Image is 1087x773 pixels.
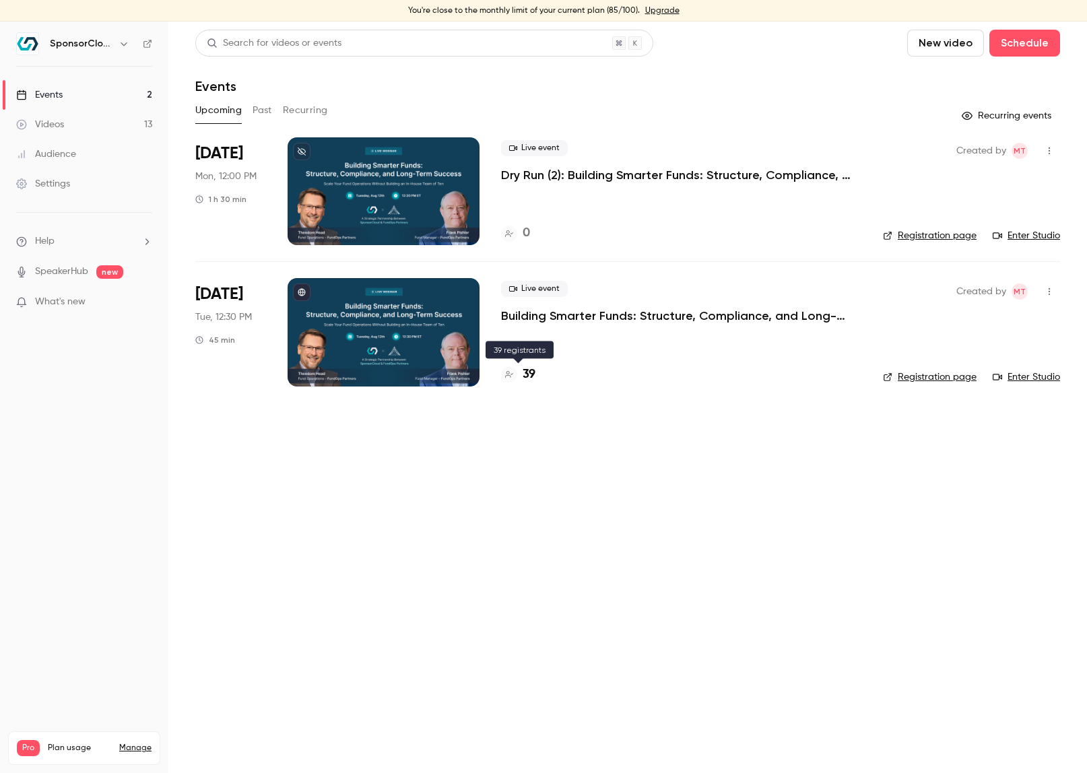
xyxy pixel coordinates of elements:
div: Settings [16,177,70,191]
button: Schedule [989,30,1060,57]
span: MT [1014,283,1026,300]
a: 0 [501,224,530,242]
span: What's new [35,295,86,309]
a: SpeakerHub [35,265,88,279]
a: Manage [119,743,152,753]
iframe: Noticeable Trigger [136,296,152,308]
img: SponsorCloud [17,33,38,55]
a: Enter Studio [993,370,1060,384]
span: Plan usage [48,743,111,753]
span: Pro [17,740,40,756]
span: Tue, 12:30 PM [195,310,252,324]
p: Videos [17,756,42,768]
button: Upcoming [195,100,242,121]
span: 13 [129,758,136,766]
div: Videos [16,118,64,131]
div: Aug 12 Tue, 10:00 PM (Asia/Calcutta) [195,278,266,386]
a: 39 [501,366,535,384]
button: Past [253,100,272,121]
a: Upgrade [645,5,680,16]
span: [DATE] [195,143,243,164]
h4: 39 [523,366,535,384]
span: [DATE] [195,283,243,305]
div: 1 h 30 min [195,194,246,205]
span: Help [35,234,55,248]
span: Marketing Team [1012,143,1028,159]
button: New video [907,30,984,57]
div: Events [16,88,63,102]
a: Registration page [883,370,977,384]
h1: Events [195,78,236,94]
span: Marketing Team [1012,283,1028,300]
a: Registration page [883,229,977,242]
span: Live event [501,281,568,297]
a: Dry Run (2): Building Smarter Funds: Structure, Compliance, and Long-Term Success [501,167,861,183]
li: help-dropdown-opener [16,234,152,248]
a: Building Smarter Funds: Structure, Compliance, and Long-Term Success [501,308,861,324]
span: new [96,265,123,279]
button: Recurring events [956,105,1060,127]
h4: 0 [523,224,530,242]
span: Created by [956,143,1006,159]
h6: SponsorCloud [50,37,113,51]
span: MT [1014,143,1026,159]
span: Created by [956,283,1006,300]
div: Aug 11 Mon, 9:30 PM (Asia/Calcutta) [195,137,266,245]
a: Enter Studio [993,229,1060,242]
div: Search for videos or events [207,36,341,51]
span: Mon, 12:00 PM [195,170,257,183]
span: Live event [501,140,568,156]
p: / 90 [129,756,152,768]
div: 45 min [195,335,235,345]
button: Recurring [283,100,328,121]
div: Audience [16,147,76,161]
